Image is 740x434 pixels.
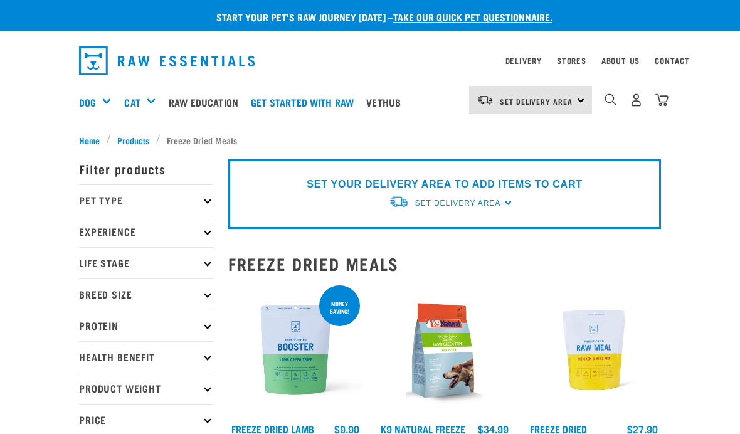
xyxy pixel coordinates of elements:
[79,134,107,147] a: Home
[500,99,573,103] span: Set Delivery Area
[319,294,360,320] div: Money saving!
[166,77,248,127] a: Raw Education
[69,41,671,80] nav: dropdown navigation
[117,134,149,147] span: Products
[655,58,690,63] a: Contact
[79,278,213,310] p: Breed Size
[248,77,363,127] a: Get started with Raw
[79,310,213,341] p: Protein
[415,199,500,208] span: Set Delivery Area
[124,95,140,110] a: Cat
[228,283,362,417] img: Freeze Dried Lamb Green Tripe
[527,283,661,417] img: RE Product Shoot 2023 Nov8678
[79,134,100,147] span: Home
[79,46,255,75] img: Raw Essentials Logo
[79,373,213,404] p: Product Weight
[601,58,640,63] a: About Us
[79,216,213,247] p: Experience
[378,283,512,417] img: K9 Square
[505,58,542,63] a: Delivery
[79,153,213,184] p: Filter products
[630,93,643,107] img: user.png
[389,195,409,208] img: van-moving.png
[79,184,213,216] p: Pet Type
[477,95,494,106] img: van-moving.png
[111,134,156,147] a: Products
[605,93,616,105] img: home-icon-1@2x.png
[655,93,669,107] img: home-icon@2x.png
[557,58,586,63] a: Stores
[79,134,661,147] nav: breadcrumbs
[393,14,552,19] a: take our quick pet questionnaire.
[79,95,96,110] a: Dog
[228,254,661,273] h2: Freeze Dried Meals
[307,177,582,192] p: SET YOUR DELIVERY AREA TO ADD ITEMS TO CART
[79,341,213,373] p: Health Benefit
[79,247,213,278] p: Life Stage
[363,77,410,127] a: Vethub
